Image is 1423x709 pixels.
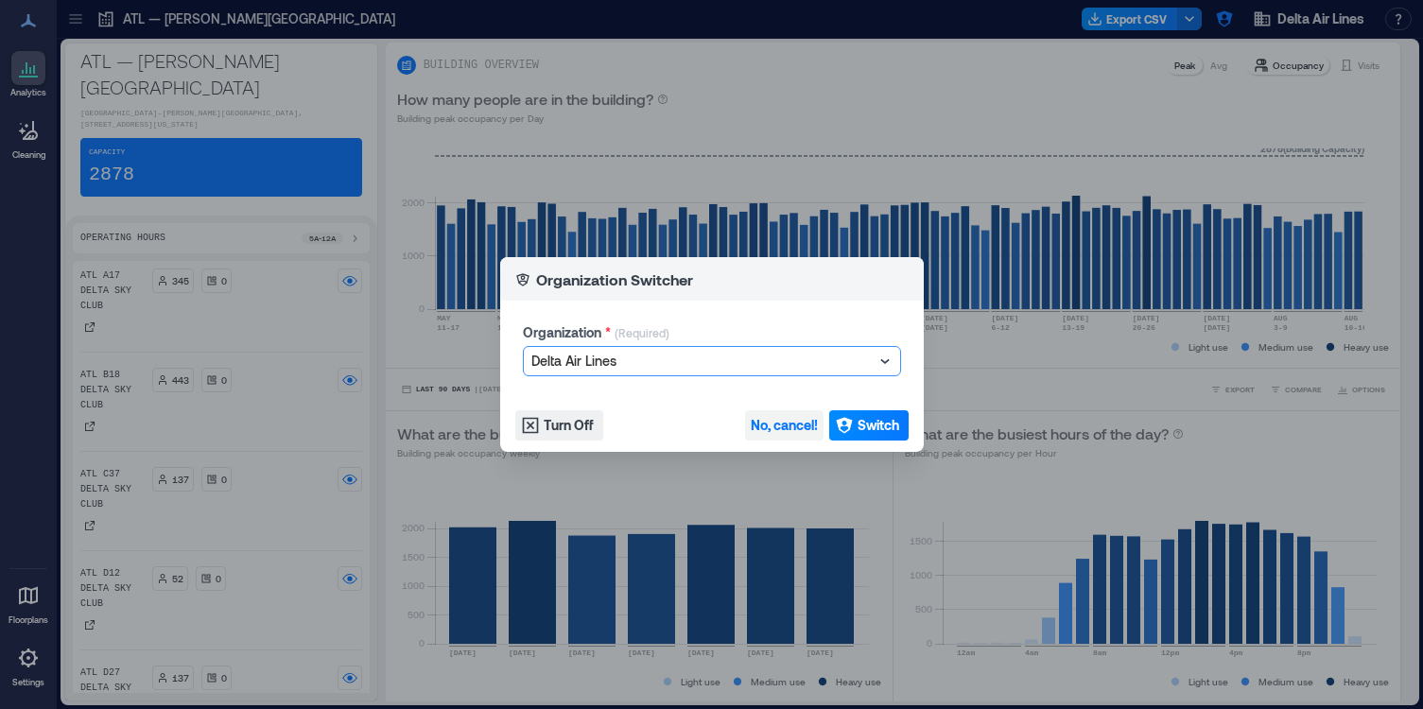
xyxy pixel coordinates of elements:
p: (Required) [615,325,669,346]
span: No, cancel! [751,416,818,435]
button: No, cancel! [745,410,824,441]
span: Switch [858,416,899,435]
p: Organization Switcher [536,268,693,291]
label: Organization [523,323,611,342]
button: Turn Off [515,410,603,441]
span: Turn Off [544,416,594,435]
button: Switch [829,410,909,441]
